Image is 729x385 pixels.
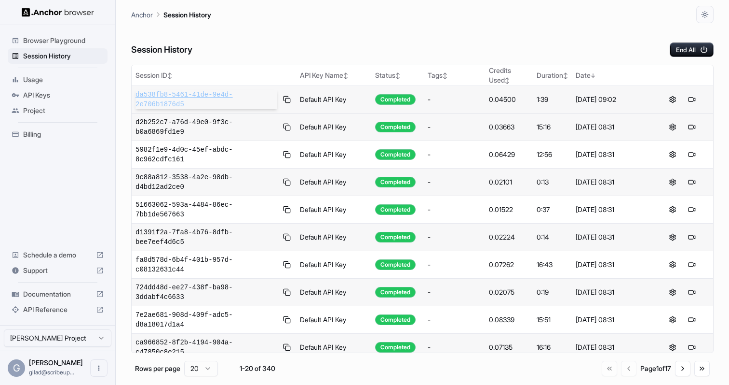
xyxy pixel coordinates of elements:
[576,177,648,187] div: [DATE] 08:31
[135,117,277,137] span: d2b252c7-a76d-49e0-9f3c-b0a6869fd1e9
[300,71,367,80] div: API Key Name
[8,87,108,103] div: API Keys
[537,122,568,132] div: 15:16
[395,72,400,79] span: ↕
[167,72,172,79] span: ↕
[576,150,648,159] div: [DATE] 08:31
[537,260,568,270] div: 16:43
[443,72,447,79] span: ↕
[576,71,648,80] div: Date
[489,95,529,104] div: 0.04500
[537,287,568,297] div: 0:19
[23,305,92,314] span: API Reference
[428,315,481,325] div: -
[135,228,277,247] span: d1391f2a-7fa8-4b76-8dfb-bee7eef4d6c5
[428,177,481,187] div: -
[135,200,277,219] span: 51663062-593a-4484-86ec-7bb1de567663
[576,232,648,242] div: [DATE] 08:31
[489,122,529,132] div: 0.03663
[670,43,714,57] button: End All
[489,205,529,214] div: 0.01522
[489,177,529,187] div: 0.02101
[135,145,277,164] span: 5982f1e9-4d0c-45ef-abdc-8c962cdfc161
[428,150,481,159] div: -
[428,260,481,270] div: -
[296,86,371,114] td: Default API Key
[135,71,292,80] div: Session ID
[640,364,671,373] div: Page 1 of 17
[296,251,371,279] td: Default API Key
[8,48,108,64] div: Session History
[489,315,529,325] div: 0.08339
[375,342,416,353] div: Completed
[576,122,648,132] div: [DATE] 08:31
[343,72,348,79] span: ↕
[296,141,371,169] td: Default API Key
[576,260,648,270] div: [DATE] 08:31
[8,33,108,48] div: Browser Playground
[23,289,92,299] span: Documentation
[489,342,529,352] div: 0.07135
[428,232,481,242] div: -
[489,232,529,242] div: 0.02224
[489,150,529,159] div: 0.06429
[131,9,211,20] nav: breadcrumb
[135,338,277,357] span: ca966852-8f2b-4194-904a-c47850c8e215
[428,95,481,104] div: -
[591,72,595,79] span: ↓
[296,114,371,141] td: Default API Key
[29,358,83,367] span: Gilad Spitzer
[537,205,568,214] div: 0:37
[131,10,153,20] p: Anchor
[375,71,420,80] div: Status
[576,95,648,104] div: [DATE] 09:02
[23,51,104,61] span: Session History
[489,287,529,297] div: 0.02075
[296,169,371,196] td: Default API Key
[8,359,25,377] div: G
[537,95,568,104] div: 1:39
[296,196,371,224] td: Default API Key
[537,71,568,80] div: Duration
[563,72,568,79] span: ↕
[375,314,416,325] div: Completed
[23,129,104,139] span: Billing
[135,255,277,274] span: fa8d578d-6b4f-401b-957d-c08132631c44
[576,287,648,297] div: [DATE] 08:31
[375,232,416,242] div: Completed
[296,279,371,306] td: Default API Key
[23,90,104,100] span: API Keys
[428,287,481,297] div: -
[135,310,277,329] span: 7e2ae681-908d-409f-adc5-d8a18017d1a4
[8,103,108,118] div: Project
[8,286,108,302] div: Documentation
[576,342,648,352] div: [DATE] 08:31
[428,205,481,214] div: -
[135,283,277,302] span: 724dd48d-ee27-438f-ba98-3ddabf4c6633
[131,43,192,57] h6: Session History
[29,369,74,376] span: gilad@scribeup.io
[296,306,371,334] td: Default API Key
[163,10,211,20] p: Session History
[537,342,568,352] div: 16:16
[296,224,371,251] td: Default API Key
[296,334,371,361] td: Default API Key
[375,94,416,105] div: Completed
[90,359,108,377] button: Open menu
[428,71,481,80] div: Tags
[23,36,104,45] span: Browser Playground
[23,106,104,115] span: Project
[375,122,416,132] div: Completed
[8,263,108,278] div: Support
[576,315,648,325] div: [DATE] 08:31
[375,204,416,215] div: Completed
[576,205,648,214] div: [DATE] 08:31
[135,90,277,109] span: da538fb8-5461-41de-9e4d-2e706b1876d5
[537,177,568,187] div: 0:13
[8,247,108,263] div: Schedule a demo
[505,77,510,84] span: ↕
[375,149,416,160] div: Completed
[233,364,282,373] div: 1-20 of 340
[375,287,416,298] div: Completed
[537,315,568,325] div: 15:51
